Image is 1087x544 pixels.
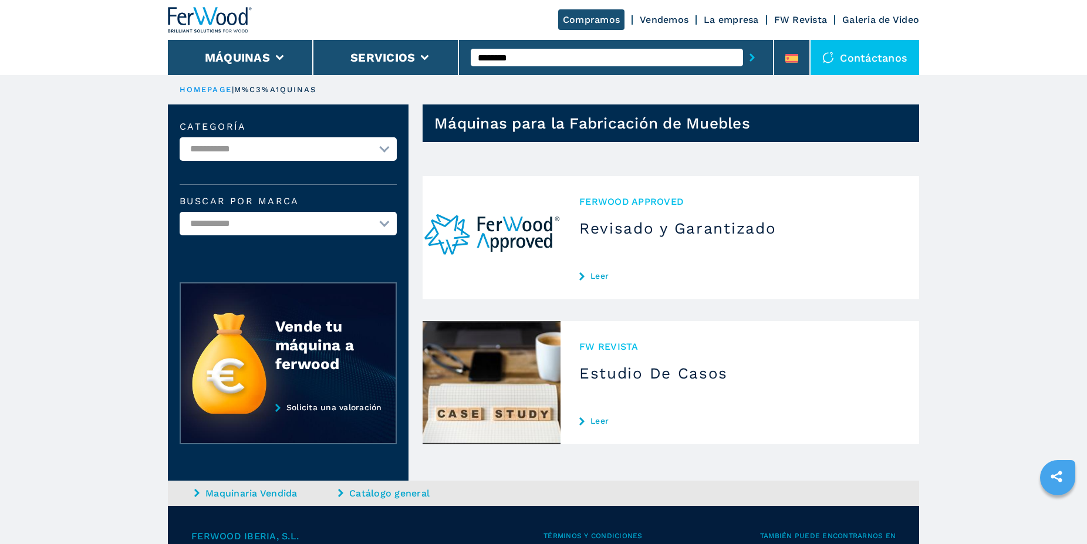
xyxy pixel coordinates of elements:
[194,486,335,500] a: Maquinaria Vendida
[168,7,252,33] img: Ferwood
[842,14,919,25] a: Galeria de Video
[232,85,234,94] span: |
[558,9,624,30] a: Compramos
[1037,491,1078,535] iframe: Chat
[423,176,561,299] img: Revisado y Garantizado
[275,317,373,373] div: Vende tu máquina a ferwood
[579,340,900,353] span: FW REVISTA
[180,403,397,445] a: Solicita una valoración
[774,14,828,25] a: FW Revista
[191,529,543,543] span: Ferwood Iberia, S.L.
[640,14,688,25] a: Vendemos
[180,122,397,131] label: categoría
[205,50,270,65] button: Máquinas
[579,364,900,383] h3: Estudio De Casos
[180,197,397,206] label: Buscar por marca
[579,219,900,238] h3: Revisado y Garantizado
[743,44,761,71] button: submit-button
[811,40,919,75] div: Contáctanos
[822,52,834,63] img: Contáctanos
[760,529,896,543] span: También puede encontrarnos en
[338,486,479,500] a: Catálogo general
[579,271,900,281] a: Leer
[579,195,900,208] span: Ferwood Approved
[543,529,760,543] span: Términos y condiciones
[704,14,759,25] a: La empresa
[579,416,900,425] a: Leer
[1042,462,1071,491] a: sharethis
[423,321,561,444] img: Estudio De Casos
[180,85,232,94] a: HOMEPAGE
[434,114,750,133] h1: Máquinas para la Fabricación de Muebles
[234,85,316,95] p: m%C3%A1quinas
[350,50,415,65] button: Servicios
